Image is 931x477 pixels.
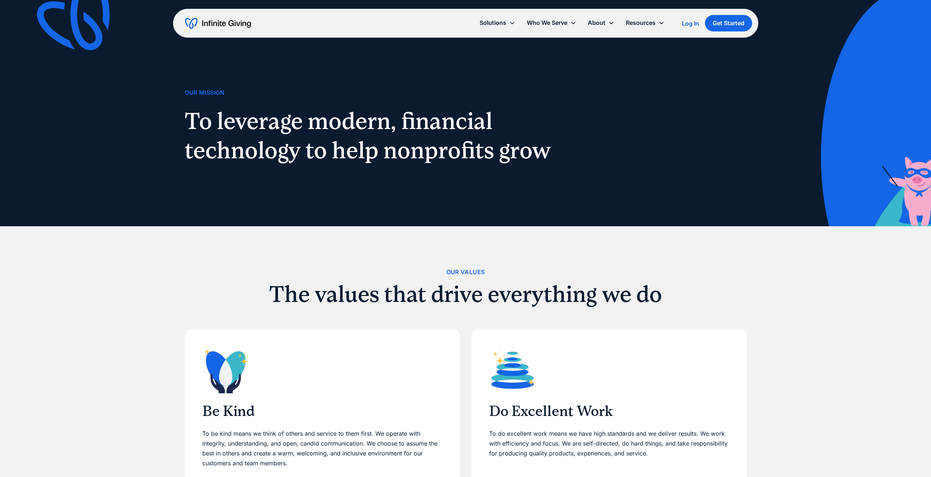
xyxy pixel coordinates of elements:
[474,15,521,31] div: Solutions
[588,18,605,28] div: About
[446,267,485,277] div: Our Values
[705,15,752,31] a: Get Started
[489,402,729,420] h3: Do Excellent Work
[480,18,506,28] div: Solutions
[185,106,559,165] h1: To leverage modern, financial technology to help nonprofits grow
[185,283,747,306] h2: The values that drive everything we do
[185,18,251,29] a: home
[527,18,567,28] div: Who We Serve
[626,18,656,28] div: Resources
[202,402,442,420] h3: Be Kind
[682,20,699,26] div: Log In
[489,429,729,469] p: To do excellent work means we have high standards and we deliver results. We work with efficiency...
[620,15,670,31] div: Resources
[582,15,620,31] div: About
[682,19,699,28] a: Log In
[185,88,225,98] div: Our Mission
[202,429,442,469] p: To be kind means we think of others and service to them first. We operate with integrity, underst...
[521,15,582,31] div: Who We Serve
